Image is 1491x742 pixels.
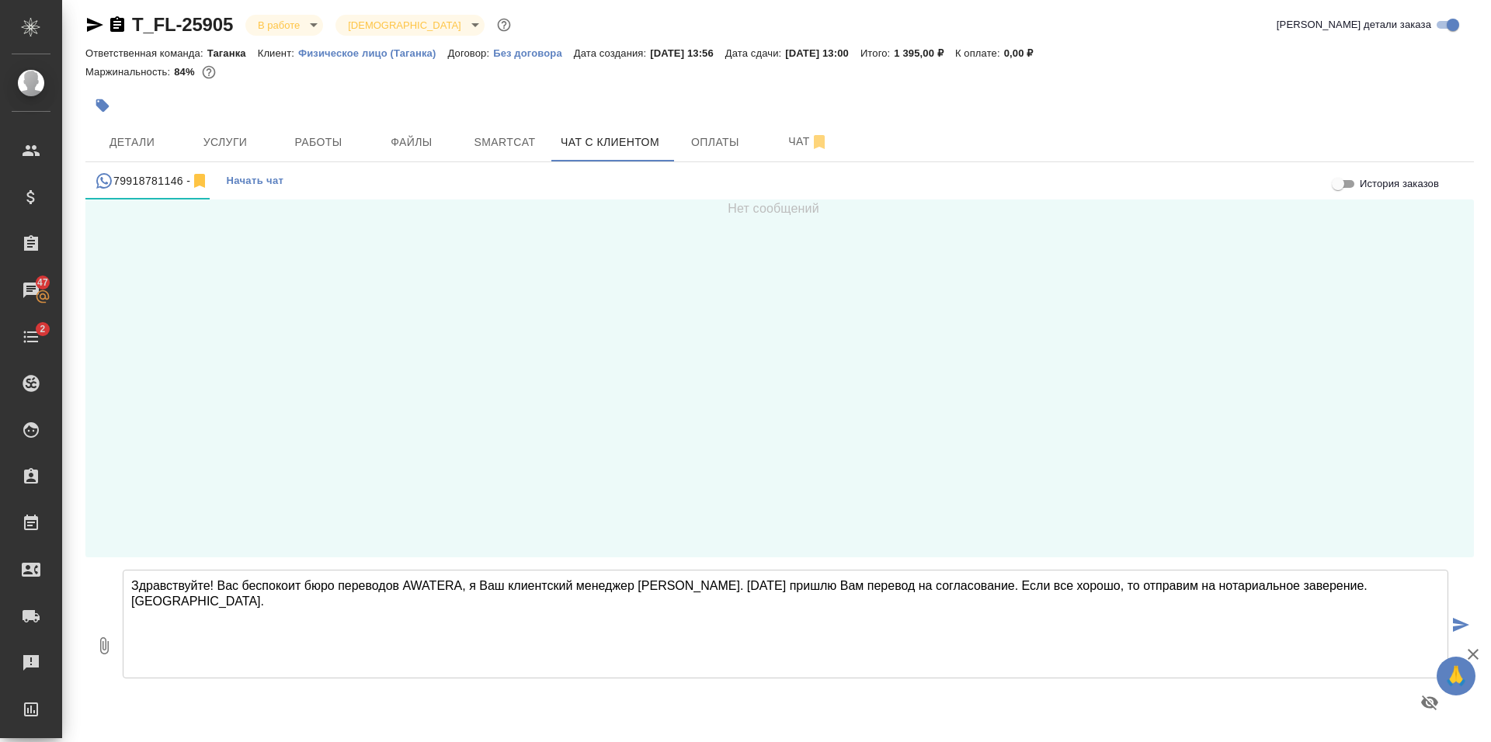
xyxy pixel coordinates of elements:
[1004,47,1045,59] p: 0,00 ₽
[493,46,574,59] a: Без договора
[30,321,54,337] span: 2
[343,19,465,32] button: [DEMOGRAPHIC_DATA]
[725,47,785,59] p: Дата сдачи:
[955,47,1004,59] p: К оплате:
[447,47,493,59] p: Договор:
[4,317,58,356] a: 2
[281,133,356,152] span: Работы
[374,133,449,152] span: Файлы
[28,275,57,290] span: 47
[95,172,209,191] div: 79918781146 (Акмал) - (undefined)
[1277,17,1431,33] span: [PERSON_NAME] детали заказа
[728,199,819,218] span: Нет сообщений
[85,66,174,78] p: Маржинальность:
[298,47,448,59] p: Физическое лицо (Таганка)
[860,47,894,59] p: Итого:
[258,47,298,59] p: Клиент:
[207,47,258,59] p: Таганка
[245,15,323,36] div: В работе
[85,16,104,34] button: Скопировать ссылку для ЯМессенджера
[1437,657,1475,695] button: 🙏
[1411,684,1448,721] button: Предпросмотр
[810,133,829,151] svg: Отписаться
[190,172,209,190] svg: Отписаться
[253,19,304,32] button: В работе
[95,133,169,152] span: Детали
[1443,660,1469,692] span: 🙏
[467,133,542,152] span: Smartcat
[771,132,846,151] span: Чат
[894,47,955,59] p: 1 395,00 ₽
[174,66,198,78] p: 84%
[4,271,58,310] a: 47
[132,14,233,35] a: T_FL-25905
[218,162,291,199] button: Начать чат
[226,172,283,190] span: Начать чат
[85,88,120,123] button: Добавить тэг
[108,16,127,34] button: Скопировать ссылку
[678,133,752,152] span: Оплаты
[785,47,860,59] p: [DATE] 13:00
[335,15,484,36] div: В работе
[85,162,1474,199] div: simple tabs example
[650,47,725,59] p: [DATE] 13:56
[188,133,262,152] span: Услуги
[494,15,514,35] button: Доп статусы указывают на важность/срочность заказа
[493,47,574,59] p: Без договора
[1360,176,1439,192] span: История заказов
[561,133,659,152] span: Чат с клиентом
[574,47,650,59] p: Дата создания:
[298,46,448,59] a: Физическое лицо (Таганка)
[85,47,207,59] p: Ответственная команда:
